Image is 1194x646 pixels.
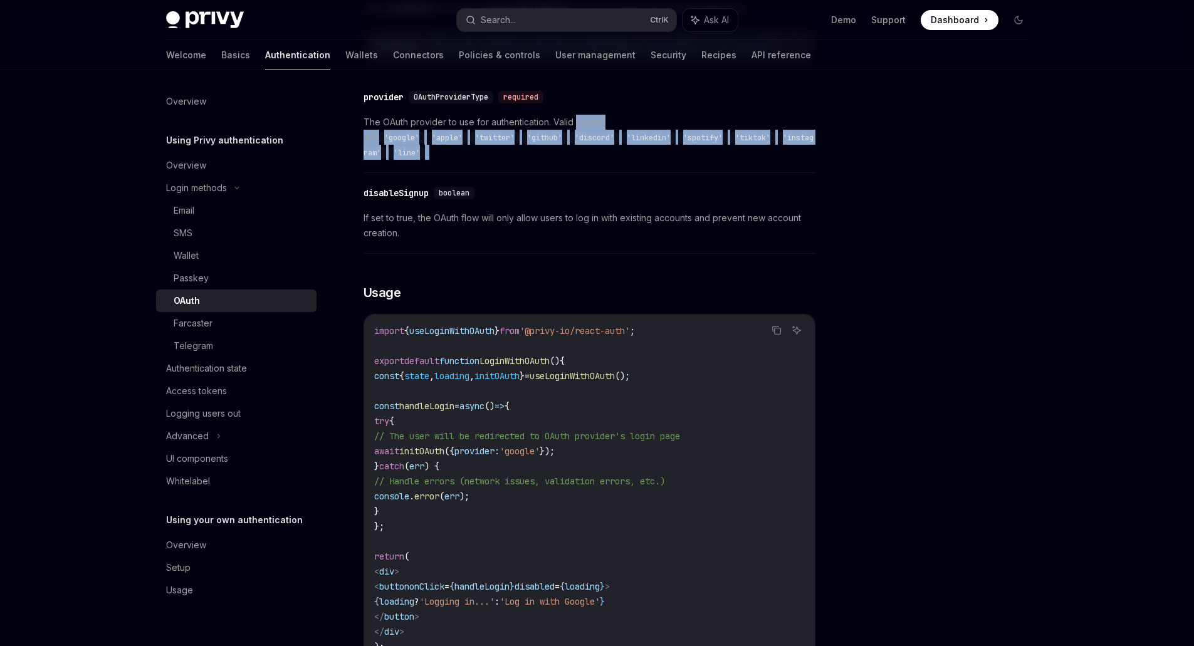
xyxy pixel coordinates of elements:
[444,445,454,457] span: ({
[174,203,194,218] div: Email
[404,370,429,382] span: state
[379,581,409,592] span: button
[459,491,469,502] span: );
[156,154,317,177] a: Overview
[650,15,669,25] span: Ctrl K
[374,325,404,336] span: import
[522,132,567,144] code: 'github'
[520,325,630,336] span: '@privy-io/react-auth'
[449,581,454,592] span: {
[399,445,444,457] span: initOAuth
[495,325,500,336] span: }
[560,355,565,367] span: {
[166,474,210,489] div: Whitelabel
[156,380,317,402] a: Access tokens
[399,370,404,382] span: {
[560,581,565,592] span: {
[500,325,520,336] span: from
[768,322,785,338] button: Copy the contents from the code block
[404,461,409,472] span: (
[374,521,384,532] span: };
[454,445,500,457] span: provider:
[166,583,193,598] div: Usage
[156,267,317,289] a: Passkey
[434,370,469,382] span: loading
[429,370,434,382] span: ,
[156,534,317,556] a: Overview
[484,400,495,412] span: ()
[166,361,247,376] div: Authentication state
[419,596,495,607] span: 'Logging in...'
[379,596,414,607] span: loading
[495,596,500,607] span: :
[156,357,317,380] a: Authentication state
[404,551,409,562] span: (
[166,158,206,173] div: Overview
[683,9,738,31] button: Ask AI
[479,355,550,367] span: LoginWithOAuth
[404,325,409,336] span: {
[444,581,449,592] span: =
[156,222,317,244] a: SMS
[156,335,317,357] a: Telegram
[424,461,439,472] span: ) {
[505,400,510,412] span: {
[439,355,479,367] span: function
[459,400,484,412] span: async
[389,147,425,159] code: 'line'
[374,430,680,442] span: // The user will be redirected to OAuth provider's login page
[414,92,488,102] span: OAuthProviderType
[374,355,404,367] span: export
[156,402,317,425] a: Logging users out
[166,180,227,195] div: Login methods
[166,383,227,399] div: Access tokens
[414,491,439,502] span: error
[374,506,379,517] span: }
[384,611,414,622] span: button
[474,370,520,382] span: initOAuth
[374,551,404,562] span: return
[454,581,510,592] span: handleLogin
[379,461,404,472] span: catch
[156,447,317,470] a: UI components
[439,491,444,502] span: (
[530,370,615,382] span: useLoginWithOAuth
[384,626,399,637] span: div
[166,94,206,109] div: Overview
[439,188,469,198] span: boolean
[174,226,192,241] div: SMS
[409,325,495,336] span: useLoginWithOAuth
[166,133,283,148] h5: Using Privy authentication
[394,566,399,577] span: >
[265,40,330,70] a: Authentication
[399,400,454,412] span: handleLogin
[704,14,729,26] span: Ask AI
[404,355,439,367] span: default
[622,132,676,144] code: 'linkedin'
[389,415,394,427] span: {
[498,91,543,103] div: required
[174,271,209,286] div: Passkey
[379,132,424,144] code: 'google'
[374,491,409,502] span: console
[570,132,619,144] code: 'discord'
[565,581,600,592] span: loading
[600,581,605,592] span: }
[374,445,399,457] span: await
[364,115,815,160] span: The OAuth provider to use for authentication. Valid values are: , , , , , , , , , .
[166,451,228,466] div: UI components
[540,445,555,457] span: });
[457,9,676,31] button: Search...CtrlK
[600,596,605,607] span: }
[555,581,560,592] span: =
[630,325,635,336] span: ;
[166,406,241,421] div: Logging users out
[459,40,540,70] a: Policies & controls
[364,187,429,199] div: disableSignup
[156,312,317,335] a: Farcaster
[931,14,979,26] span: Dashboard
[500,596,600,607] span: 'Log in with Google'
[374,415,389,427] span: try
[374,566,379,577] span: <
[156,556,317,579] a: Setup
